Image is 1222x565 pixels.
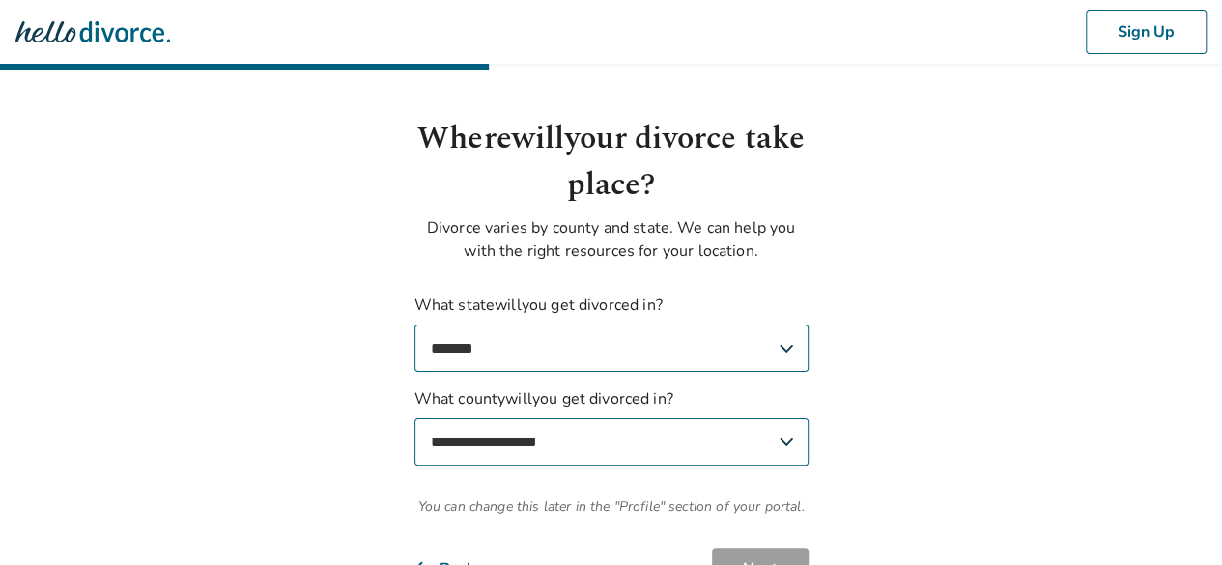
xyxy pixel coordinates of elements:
label: What state will you get divorced in? [414,294,809,372]
label: What county will you get divorced in? [414,387,809,466]
button: Sign Up [1086,10,1207,54]
h1: Where will your divorce take place? [414,116,809,209]
select: What statewillyou get divorced in? [414,325,809,372]
p: Divorce varies by county and state. We can help you with the right resources for your location. [414,216,809,263]
span: You can change this later in the "Profile" section of your portal. [414,496,809,517]
img: Hello Divorce Logo [15,13,170,51]
select: What countywillyou get divorced in? [414,418,809,466]
iframe: Chat Widget [1125,472,1222,565]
